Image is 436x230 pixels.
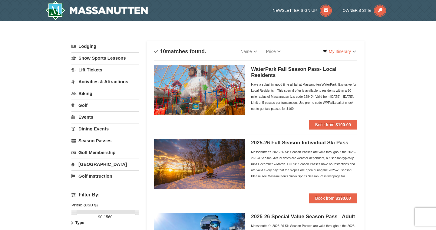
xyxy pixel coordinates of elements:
span: Book from [315,122,335,127]
a: [GEOGRAPHIC_DATA] [71,159,139,170]
span: 1560 [104,215,113,219]
h4: matches found. [154,48,206,54]
div: Have a splashin' good time all fall at Massanutten WaterPark! Exclusive for Local Residents – Thi... [251,81,357,112]
a: Activities & Attractions [71,76,139,87]
img: Massanutten Resort Logo [45,1,148,20]
strong: Price: (USD $) [71,203,98,207]
a: Dining Events [71,123,139,134]
button: Book from $100.00 [309,120,357,130]
h5: 2025-26 Special Value Season Pass - Adult [251,214,357,220]
a: Owner's Site [343,8,386,13]
span: Newsletter Sign Up [273,8,317,13]
span: Owner's Site [343,8,371,13]
a: Name [236,45,261,57]
img: 6619937-208-2295c65e.jpg [154,139,245,189]
img: 6619937-212-8c750e5f.jpg [154,65,245,115]
a: Price [262,45,286,57]
a: Lodging [71,41,139,52]
a: My Itinerary [319,47,360,56]
a: Golf Instruction [71,170,139,182]
h5: WaterPark Fall Season Pass- Local Residents [251,66,357,78]
span: 10 [160,48,166,54]
a: Massanutten Resort [45,1,148,20]
span: Book from [315,196,335,201]
h5: 2025-26 Full Season Individual Ski Pass [251,140,357,146]
a: Lift Tickets [71,64,139,75]
a: Golf [71,100,139,111]
h4: Filter By: [71,192,139,198]
strong: $100.00 [335,122,351,127]
a: Events [71,111,139,123]
button: Book from $390.00 [309,193,357,203]
div: Massanutten's 2025-26 Ski Season Passes are valid throughout the 2025-26 Ski Season. Actual dates... [251,149,357,179]
a: Snow Sports Lessons [71,52,139,64]
strong: Type [75,220,84,225]
span: 90 [98,215,102,219]
strong: $390.00 [335,196,351,201]
a: Biking [71,88,139,99]
a: Season Passes [71,135,139,146]
a: Golf Membership [71,147,139,158]
a: Newsletter Sign Up [273,8,332,13]
label: - [71,214,139,220]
